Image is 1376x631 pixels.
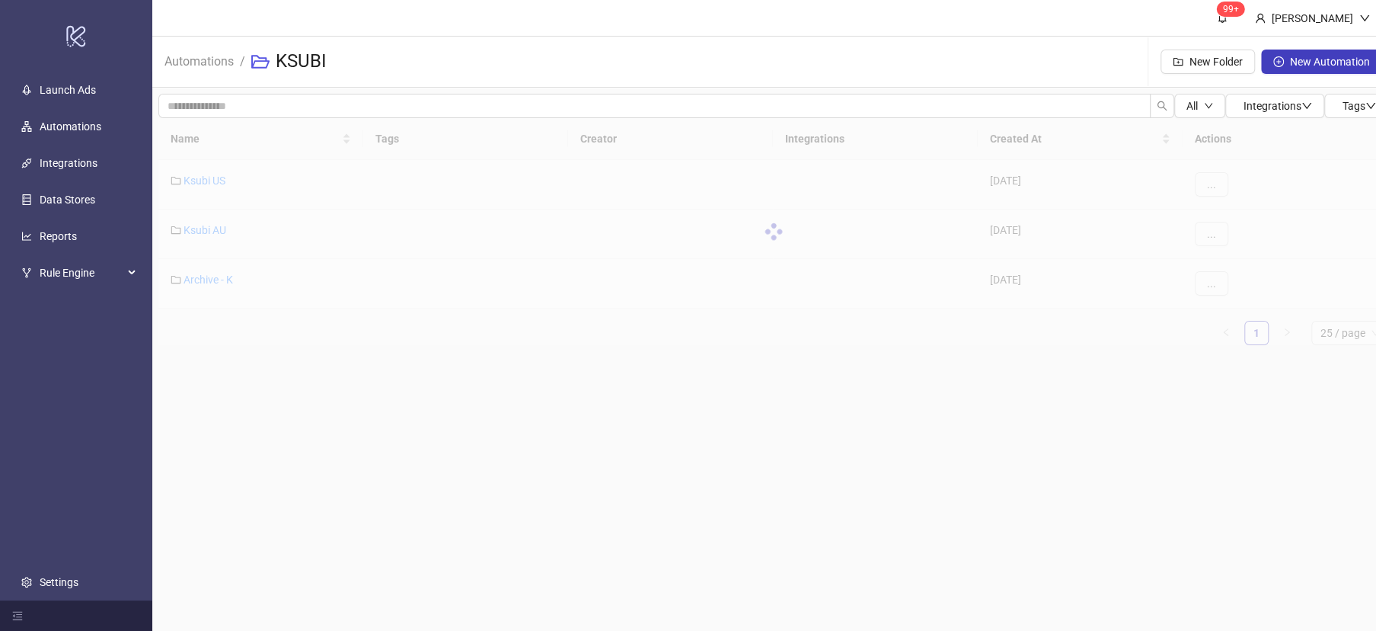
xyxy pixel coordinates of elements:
span: menu-fold [12,610,23,621]
span: down [1359,13,1370,24]
span: Integrations [1244,100,1312,112]
a: Data Stores [40,194,95,206]
span: down [1204,101,1213,111]
a: Automations [40,120,101,133]
a: Integrations [40,157,97,169]
span: All [1186,100,1198,112]
h3: KSUBI [276,50,327,74]
span: down [1365,101,1376,111]
span: fork [21,267,32,278]
span: bell [1217,12,1228,23]
span: down [1301,101,1312,111]
span: search [1157,101,1167,111]
button: Alldown [1174,94,1225,118]
a: Launch Ads [40,84,96,96]
button: New Folder [1161,50,1255,74]
span: user [1255,13,1266,24]
li: / [240,37,245,86]
sup: 1529 [1217,2,1245,17]
button: Integrationsdown [1225,94,1324,118]
span: Rule Engine [40,258,123,288]
div: [PERSON_NAME] [1266,10,1359,27]
span: New Folder [1189,56,1243,68]
span: Tags [1342,100,1376,112]
a: Settings [40,576,78,588]
span: plus-circle [1273,56,1284,67]
span: New Automation [1290,56,1370,68]
a: Reports [40,230,77,242]
a: Automations [161,52,237,69]
span: folder-open [251,53,270,71]
span: folder-add [1173,56,1183,67]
